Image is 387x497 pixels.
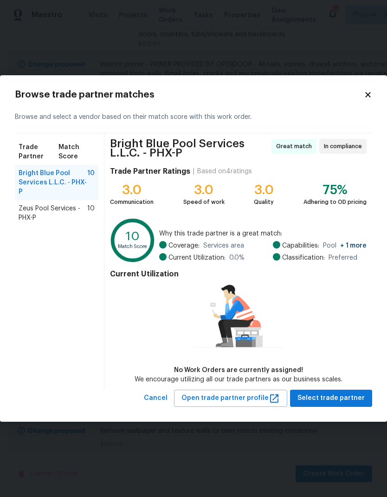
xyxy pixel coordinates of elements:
[110,197,154,207] div: Communication
[254,185,274,195] div: 3.0
[174,390,287,407] button: Open trade partner profile
[282,241,319,250] span: Capabilities:
[15,101,372,133] div: Browse and select a vendor based on their match score with this work order.
[183,185,225,195] div: 3.0
[203,241,244,250] span: Services area
[183,197,225,207] div: Speed of work
[168,253,226,262] span: Current Utilization:
[110,167,190,176] h4: Trade Partner Ratings
[87,169,95,196] span: 10
[135,375,342,384] div: We encourage utilizing all our trade partners as our business scales.
[19,204,87,222] span: Zeus Pool Services - PHX-P
[303,185,367,195] div: 75%
[87,204,95,222] span: 10
[110,269,367,279] h4: Current Utilization
[323,241,367,250] span: Pool
[340,242,367,249] span: + 1 more
[15,90,364,99] h2: Browse trade partner matches
[118,244,148,249] text: Match Score
[324,142,366,151] span: In compliance
[19,169,87,196] span: Bright Blue Pool Services L.L.C. - PHX-P
[135,366,342,375] div: No Work Orders are currently assigned!
[303,197,367,207] div: Adhering to OD pricing
[290,390,372,407] button: Select trade partner
[229,253,245,262] span: 0.0 %
[19,143,58,161] span: Trade Partner
[110,185,154,195] div: 3.0
[197,167,252,176] div: Based on 4 ratings
[254,197,274,207] div: Quality
[168,241,200,250] span: Coverage:
[58,143,95,161] span: Match Score
[181,392,280,404] span: Open trade partner profile
[282,253,325,262] span: Classification:
[159,229,367,238] span: Why this trade partner is a great match:
[140,390,171,407] button: Cancel
[110,139,269,157] span: Bright Blue Pool Services L.L.C. - PHX-P
[190,167,197,176] div: |
[297,392,365,404] span: Select trade partner
[329,253,357,262] span: Preferred
[144,392,168,404] span: Cancel
[276,142,316,151] span: Great match
[126,230,140,243] text: 10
